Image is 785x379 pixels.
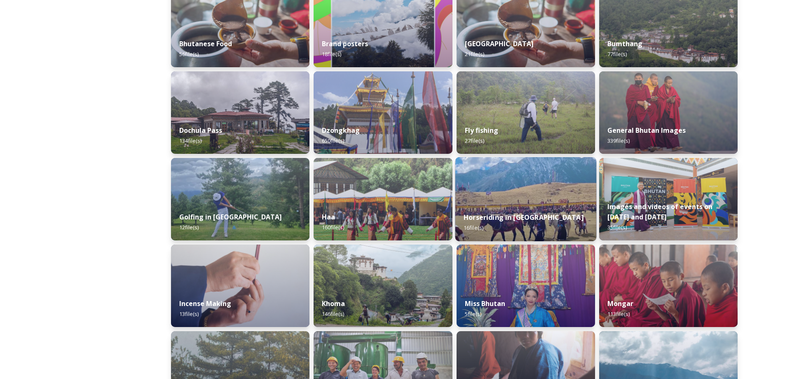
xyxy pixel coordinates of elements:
span: 77 file(s) [607,50,627,58]
img: Khoma%2520130723%2520by%2520Amp%2520Sripimanwat-7.jpg [314,245,452,327]
img: _SCH5631.jpg [171,245,309,327]
img: by%2520Ugyen%2520Wangchuk14.JPG [457,71,595,154]
img: Haa%2520Summer%2520Festival1.jpeg [314,158,452,240]
strong: Incense Making [179,299,231,308]
strong: Khoma [322,299,345,308]
span: 134 file(s) [179,137,202,144]
img: MarcusWestbergBhutanHiRes-23.jpg [599,71,738,154]
strong: Brand posters [322,39,368,48]
span: 113 file(s) [607,310,630,318]
strong: Bhutanese Food [179,39,232,48]
strong: [GEOGRAPHIC_DATA] [465,39,534,48]
span: 650 file(s) [322,137,344,144]
strong: Golfing in [GEOGRAPHIC_DATA] [179,212,282,221]
strong: Fly fishing [465,126,498,135]
strong: Dochula Pass [179,126,222,135]
img: Festival%2520Header.jpg [314,71,452,154]
span: 27 file(s) [465,137,484,144]
img: 2022-10-01%252011.41.43.jpg [171,71,309,154]
img: Miss%2520Bhutan%2520Tashi%2520Choden%25205.jpg [457,245,595,327]
img: Horseriding%2520in%2520Bhutan2.JPG [455,157,596,241]
span: 160 file(s) [322,224,344,231]
span: 56 file(s) [179,50,199,58]
strong: Miss Bhutan [465,299,505,308]
img: Mongar%2520and%2520Dametshi%2520110723%2520by%2520Amp%2520Sripimanwat-9.jpg [599,245,738,327]
img: A%2520guest%2520with%2520new%2520signage%2520at%2520the%2520airport.jpeg [599,158,738,240]
strong: General Bhutan Images [607,126,686,135]
span: 146 file(s) [322,310,344,318]
img: IMG_0877.jpeg [171,158,309,240]
span: 18 file(s) [322,50,341,58]
span: 12 file(s) [179,224,199,231]
strong: Images and videos of events on [DATE] and [DATE] [607,202,712,221]
span: 21 file(s) [465,50,484,58]
strong: Horseriding in [GEOGRAPHIC_DATA] [464,213,583,222]
strong: Bumthang [607,39,642,48]
span: 339 file(s) [607,137,630,144]
strong: Haa [322,212,335,221]
span: 5 file(s) [465,310,481,318]
span: 35 file(s) [607,224,627,231]
strong: Mongar [607,299,633,308]
strong: Dzongkhag [322,126,360,135]
span: 16 file(s) [464,224,483,231]
span: 13 file(s) [179,310,199,318]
